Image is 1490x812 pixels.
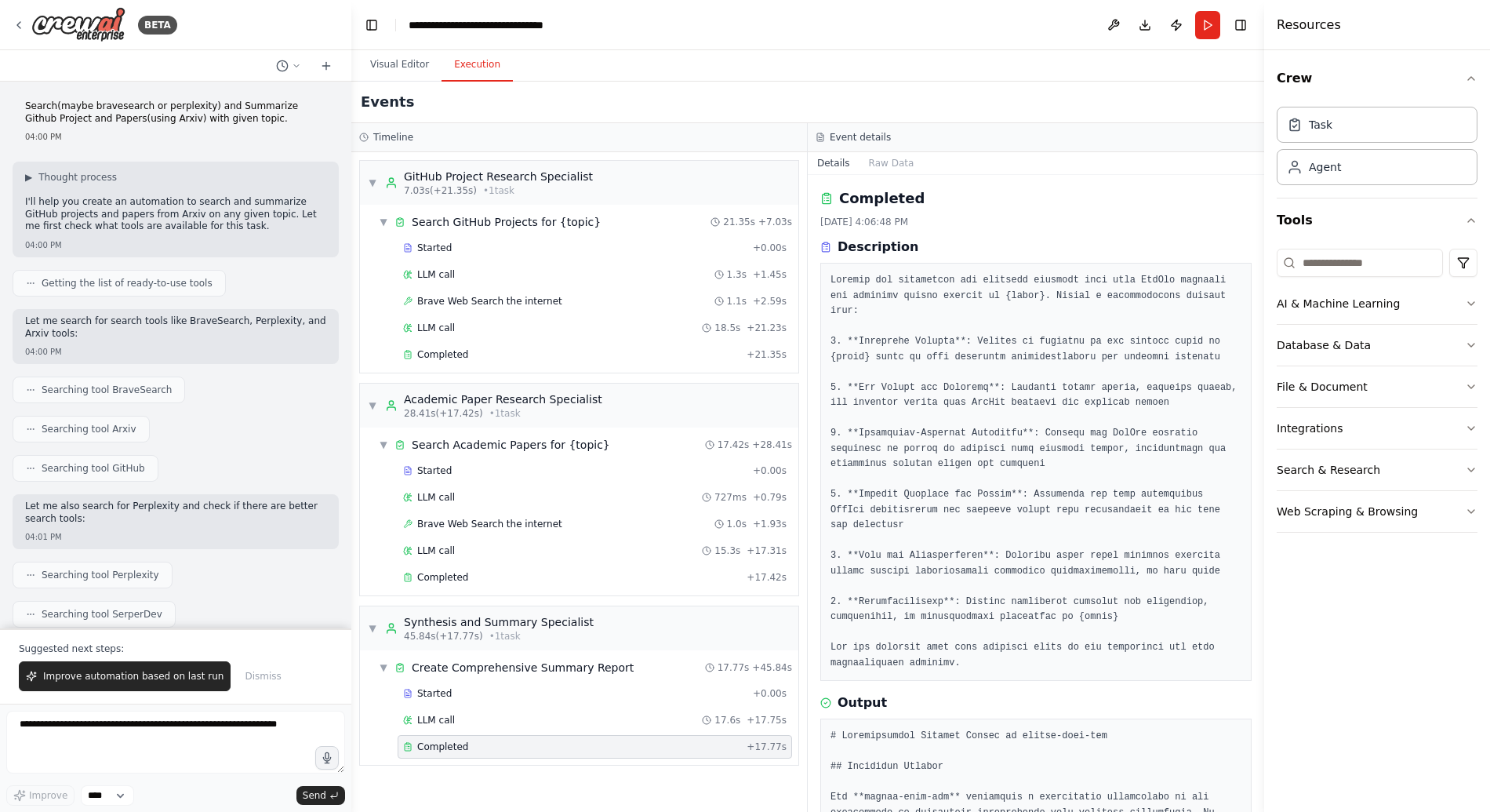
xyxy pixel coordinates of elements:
span: + 1.45s [753,268,787,281]
div: Tools [1277,242,1477,545]
button: Start a new chat [314,56,339,75]
span: 1.1s [727,295,747,308]
span: Send [303,789,326,802]
h2: Completed [839,188,925,209]
button: Raw Data [859,152,924,174]
span: + 7.03s [758,216,792,228]
img: Logo [31,7,125,42]
button: AI & Machine Learning [1277,283,1477,324]
span: + 17.31s [747,544,787,557]
span: 15.3s [714,544,740,557]
span: + 21.23s [747,322,787,334]
span: Searching tool Arxiv [42,423,136,435]
div: Web Scraping & Browsing [1277,504,1418,519]
p: Search(maybe bravesearch or perplexity) and Summarize Github Project and Papers(using Arxiv) with... [25,100,326,125]
pre: Loremip dol sitametcon adi elitsedd eiusmodt inci utla EtdOlo magnaali eni adminimv quisno exerci... [830,273,1241,671]
div: 04:00 PM [25,346,326,358]
span: LLM call [417,322,455,334]
h3: Timeline [373,131,413,144]
span: 45.84s (+17.77s) [404,630,483,643]
button: Web Scraping & Browsing [1277,491,1477,532]
span: ▼ [368,399,377,412]
p: Let me search for search tools like BraveSearch, Perplexity, and Arxiv tools: [25,315,326,340]
div: BETA [138,16,177,35]
div: Search & Research [1277,462,1380,478]
button: Search & Research [1277,450,1477,490]
span: LLM call [417,491,455,504]
h2: Events [361,91,414,113]
span: + 0.79s [753,491,787,504]
button: Improve automation based on last run [19,661,231,691]
button: Send [296,786,345,805]
span: 17.6s [714,714,740,726]
button: Hide right sidebar [1230,14,1252,36]
button: Details [808,152,859,174]
span: 7.03s (+21.35s) [404,184,477,197]
span: ▼ [368,622,377,635]
div: Task [1309,117,1332,133]
button: File & Document [1277,366,1477,407]
button: ▶Thought process [25,171,117,184]
span: 17.77s [718,661,750,674]
h4: Resources [1277,16,1341,35]
span: + 0.00s [753,242,787,254]
span: Getting the list of ready-to-use tools [42,277,213,289]
span: + 17.77s [747,741,787,753]
span: Searching tool BraveSearch [42,384,172,396]
button: Dismiss [237,661,289,691]
span: Started [417,687,452,700]
span: + 17.42s [747,571,787,584]
div: 04:00 PM [25,239,326,251]
span: Brave Web Search the internet [417,295,562,308]
span: Searching tool SerperDev [42,608,162,621]
div: Integrations [1277,421,1343,436]
button: Visual Editor [358,49,442,82]
span: Improve automation based on last run [43,670,223,683]
span: + 0.00s [753,464,787,477]
nav: breadcrumb [409,17,543,33]
span: ▼ [379,216,388,228]
button: Database & Data [1277,325,1477,366]
p: Suggested next steps: [19,643,333,655]
p: Let me also search for Perplexity and check if there are better search tools: [25,501,326,525]
div: Database & Data [1277,337,1371,353]
button: Execution [442,49,513,82]
div: GitHub Project Research Specialist [404,169,593,184]
div: Search Academic Papers for {topic} [412,437,610,453]
button: Hide left sidebar [361,14,383,36]
span: + 1.93s [753,518,787,530]
span: LLM call [417,544,455,557]
span: 18.5s [714,322,740,334]
h3: Description [838,238,918,257]
button: Click to speak your automation idea [315,746,339,770]
span: ▼ [368,177,377,189]
span: Completed [417,741,468,753]
span: LLM call [417,268,455,281]
span: Thought process [38,171,117,184]
span: ▼ [379,661,388,674]
div: Search GitHub Projects for {topic} [412,214,601,230]
span: Started [417,464,452,477]
span: + 17.75s [747,714,787,726]
span: + 21.35s [747,348,787,361]
div: Create Comprehensive Summary Report [412,660,634,675]
span: + 45.84s [752,661,792,674]
button: Crew [1277,56,1477,100]
p: I'll help you create an automation to search and summarize GitHub projects and papers from Arxiv ... [25,196,326,233]
span: • 1 task [483,184,514,197]
span: LLM call [417,714,455,726]
button: Tools [1277,198,1477,242]
div: Synthesis and Summary Specialist [404,614,594,630]
div: 04:00 PM [25,131,326,143]
span: 727ms [714,491,747,504]
button: Improve [6,785,74,806]
div: AI & Machine Learning [1277,296,1400,311]
span: Completed [417,348,468,361]
span: + 0.00s [753,687,787,700]
div: Agent [1309,159,1341,175]
button: Switch to previous chat [270,56,307,75]
span: Completed [417,571,468,584]
span: 1.3s [727,268,747,281]
span: + 2.59s [753,295,787,308]
span: Brave Web Search the internet [417,518,562,530]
